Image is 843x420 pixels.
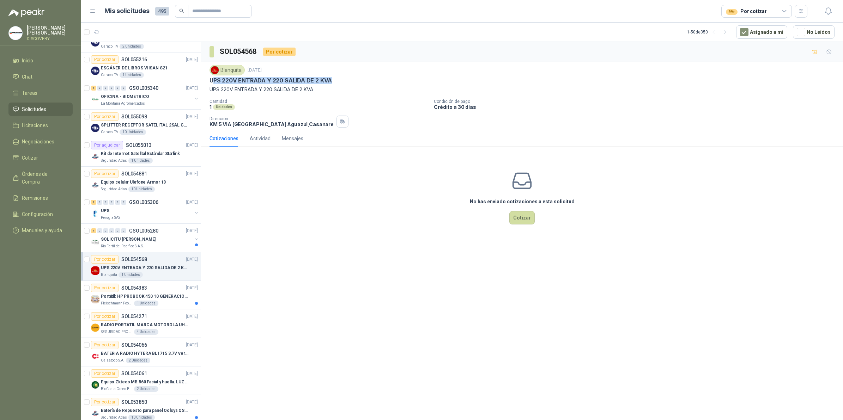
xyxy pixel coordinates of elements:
a: Cotizar [8,151,73,165]
a: Configuración [8,208,73,221]
div: Por cotizar [91,112,119,121]
p: [DATE] [186,171,198,177]
div: 2 Unidades [134,386,158,392]
p: [DATE] [186,342,198,348]
div: Mensajes [282,135,303,142]
div: 1 Unidades [128,158,153,163]
button: Cotizar [509,211,535,224]
div: Por cotizar [91,284,119,292]
img: Company Logo [211,66,219,74]
span: Inicio [22,57,33,64]
p: Equipo Zkteco MB 560 Facial y huella. LUZ VISIBLE [101,379,189,385]
div: 1 Unidades [120,72,144,78]
p: Seguridad Atlas [101,158,127,163]
span: 495 [155,7,169,16]
div: 1 - 50 de 350 [687,26,730,38]
p: Caracol TV [101,72,118,78]
p: Rio Fertil del Pacífico S.A.S. [101,243,144,249]
p: SOL054383 [121,285,147,290]
a: Por cotizarSOL055098[DATE] Company LogoSPLITTER RECEPTOR SATELITAL 2SAL GT-SP21Caracol TV10 Unidades [81,110,201,138]
p: Crédito a 30 días [434,104,840,110]
div: 0 [103,200,108,205]
p: ESCÁNER DE LIBROS VIISAN S21 [101,65,168,72]
div: Por cotizar [91,341,119,349]
div: 1 [91,200,96,205]
a: Licitaciones [8,119,73,132]
a: Por cotizarSOL054881[DATE] Company LogoEquipo celular Ulefone Armor 13Seguridad Atlas10 Unidades [81,167,201,195]
p: SOL054568 [121,257,147,262]
div: Por cotizar [91,312,119,321]
div: Por cotizar [263,48,296,56]
div: 0 [115,86,120,91]
p: [DATE] [186,313,198,320]
p: SOLICITU [PERSON_NAME] [101,236,156,243]
div: 0 [121,86,126,91]
div: 1 [91,86,96,91]
p: GSOL005340 [129,86,158,91]
div: 0 [121,200,126,205]
p: Caracol TV [101,44,118,49]
img: Company Logo [91,209,99,218]
img: Company Logo [91,181,99,189]
p: KM 5 VIA [GEOGRAPHIC_DATA] Aguazul , Casanare [210,121,334,127]
a: Por adjudicarSOL055013[DATE] Company LogoKit de Internet Satelital Estándar StarlinkSeguridad Atl... [81,138,201,167]
span: Chat [22,73,32,81]
p: OFICINA - BIOMETRICO [101,93,149,100]
a: 1 0 0 0 0 0 GSOL005280[DATE] Company LogoSOLICITU [PERSON_NAME]Rio Fertil del Pacífico S.A.S. [91,227,199,249]
div: 0 [109,200,114,205]
div: 0 [103,228,108,233]
p: UPS [101,208,109,214]
div: Unidades [213,104,235,110]
p: [DATE] [186,142,198,149]
a: Por cotizarSOL054568[DATE] Company LogoUPS 220V ENTRADA Y 220 SALIDA DE 2 KVABlanquita1 Unidades [81,252,201,281]
div: 0 [115,228,120,233]
p: SOL055216 [121,57,147,62]
div: 0 [121,228,126,233]
p: GSOL005306 [129,200,158,205]
div: 2 Unidades [120,44,144,49]
p: [DATE] [186,285,198,291]
a: Tareas [8,86,73,100]
span: search [179,8,184,13]
p: GSOL005280 [129,228,158,233]
img: Company Logo [91,67,99,75]
img: Logo peakr [8,8,44,17]
div: Por cotizar [91,398,119,406]
div: Por cotizar [91,169,119,178]
button: No Leídos [793,25,835,39]
span: Tareas [22,89,37,97]
span: Negociaciones [22,138,54,146]
div: 10 Unidades [120,129,146,135]
p: BATERIA RADIO HYTERA BL1715 3.7V ver imagen [101,350,189,357]
p: UPS 220V ENTRADA Y 220 SALIDA DE 2 KVA [101,265,189,271]
div: 4 Unidades [134,329,158,335]
p: Cantidad [210,99,428,104]
p: UPS 220V ENTRADA Y 220 SALIDA DE 2 KVA [210,77,332,84]
div: Por cotizar [726,7,766,15]
img: Company Logo [91,124,99,132]
p: 1 [210,104,212,110]
button: Asignado a mi [736,25,787,39]
a: Por cotizarSOL054271[DATE] Company LogoRADIO PORTATIL MARCA MOTOROLA UHF SIN PANTALLA CON GPS, IN... [81,309,201,338]
div: 0 [109,228,114,233]
div: Por cotizar [91,369,119,378]
img: Company Logo [91,409,99,418]
p: SOL054881 [121,171,147,176]
p: SOL054061 [121,371,147,376]
h3: SOL054568 [220,46,257,57]
div: 0 [103,86,108,91]
div: 10 Unidades [128,186,155,192]
a: Remisiones [8,191,73,205]
a: Por cotizarSOL054066[DATE] Company LogoBATERIA RADIO HYTERA BL1715 3.7V ver imagenCalzatodo S.A.2... [81,338,201,366]
span: Configuración [22,210,53,218]
img: Company Logo [91,238,99,246]
img: Company Logo [91,95,99,104]
p: Caracol TV [101,129,118,135]
div: 2 Unidades [126,358,150,363]
p: Portátil: HP PROBOOK 450 10 GENERACIÓN PROCESADOR INTEL CORE i7 [101,293,189,300]
p: Condición de pago [434,99,840,104]
p: [DATE] [248,67,262,74]
p: SOL053850 [121,400,147,404]
a: Inicio [8,54,73,67]
div: 1 [91,228,96,233]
